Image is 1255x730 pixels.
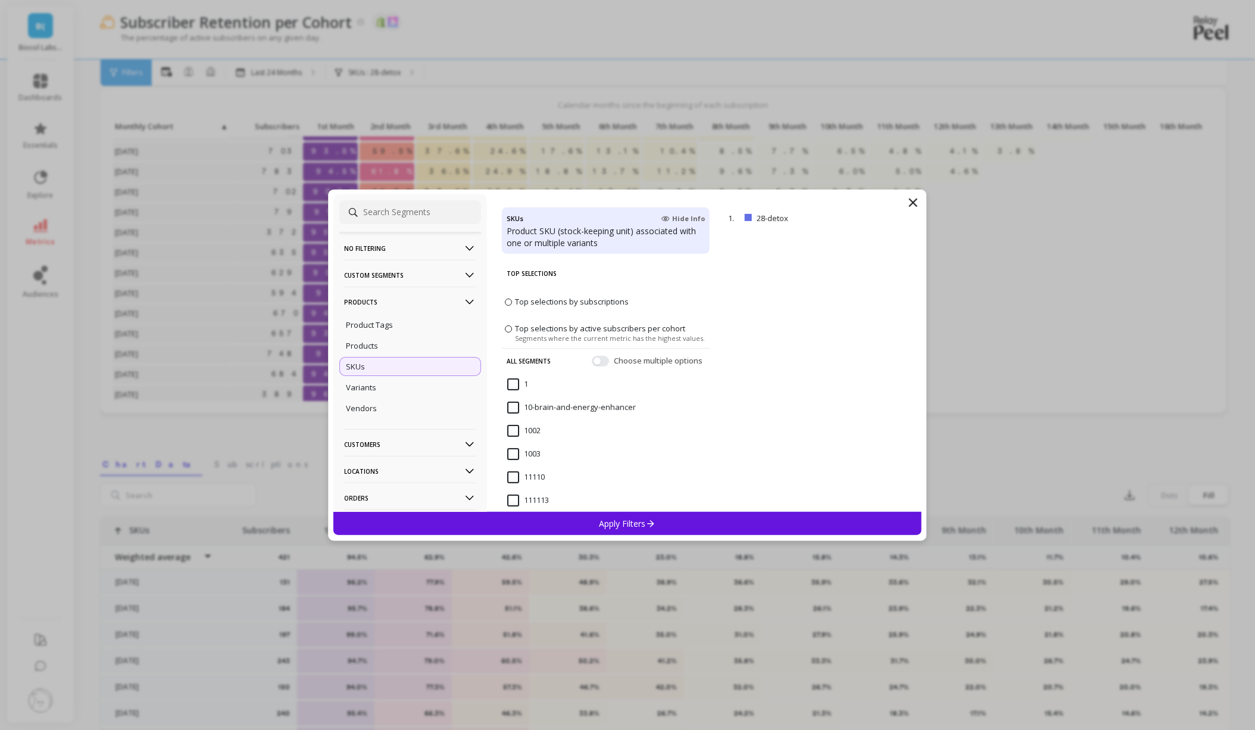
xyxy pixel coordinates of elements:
[507,495,549,507] span: 111113
[515,333,705,342] span: Segments where the current metric has the highest values.
[757,213,851,223] p: 28-detox
[346,319,393,330] p: Product Tags
[515,296,629,307] span: Top selections by subscriptions
[507,378,528,390] span: 1
[339,200,481,224] input: Search Segments
[661,214,705,223] span: Hide Info
[507,425,541,437] span: 1002
[507,471,545,483] span: 11110
[346,382,376,393] p: Variants
[346,361,365,372] p: SKUs
[600,518,656,529] p: Apply Filters
[344,483,476,513] p: Orders
[344,260,476,290] p: Custom Segments
[507,402,636,414] span: 10-brain-and-energy-enhancer
[507,348,551,373] p: All Segments
[507,225,705,249] p: Product SKU (stock-keeping unit) associated with one or multiple variants
[344,510,476,540] p: Subscriptions
[728,213,740,223] p: 1.
[515,322,685,333] span: Top selections by active subscribers per cohort
[344,456,476,486] p: Locations
[344,287,476,317] p: Products
[507,261,705,286] p: Top Selections
[507,212,523,225] h4: SKUs
[346,403,377,414] p: Vendors
[344,233,476,263] p: No filtering
[614,355,705,366] span: Choose multiple options
[346,340,378,351] p: Products
[344,429,476,459] p: Customers
[507,448,541,460] span: 1003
